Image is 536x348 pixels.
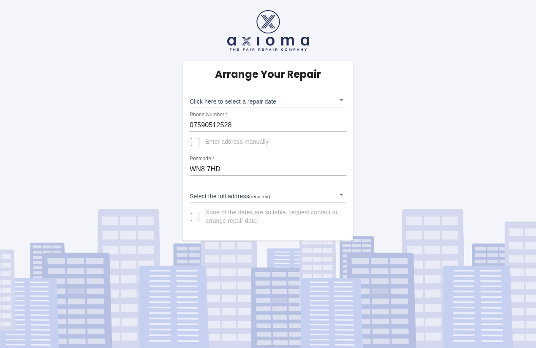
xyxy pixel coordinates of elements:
span: Enter address manually [205,138,269,146]
label: Postcode [190,155,214,162]
h5: Arrange Your Repair [215,68,321,81]
label: Phone Number [190,111,227,118]
span: None of the dates are suitable, request contact to arrange repair date. [205,208,340,225]
img: axioma [227,10,309,51]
